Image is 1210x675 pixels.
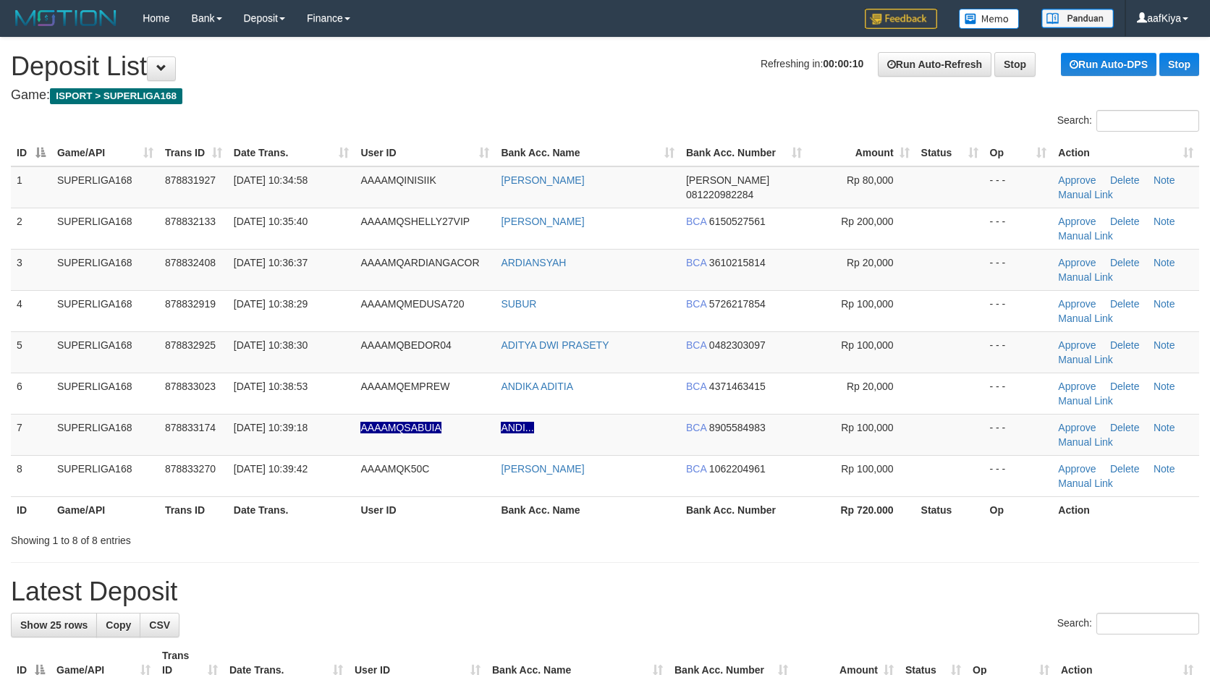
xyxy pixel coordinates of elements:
span: Copy 3610215814 to clipboard [709,257,766,268]
th: Bank Acc. Number: activate to sort column ascending [680,140,808,166]
th: Action: activate to sort column ascending [1052,140,1199,166]
a: CSV [140,613,179,637]
span: 878832133 [165,216,216,227]
a: Approve [1058,339,1096,351]
a: Approve [1058,216,1096,227]
strong: 00:00:10 [823,58,863,69]
td: 8 [11,455,51,496]
th: ID: activate to sort column descending [11,140,51,166]
th: Trans ID [159,496,228,523]
span: Copy 8905584983 to clipboard [709,422,766,433]
input: Search: [1096,110,1199,132]
a: Note [1154,463,1175,475]
th: Op: activate to sort column ascending [984,140,1053,166]
span: 878831927 [165,174,216,186]
a: Approve [1058,298,1096,310]
span: Rp 20,000 [847,257,894,268]
span: Show 25 rows [20,619,88,631]
span: Copy 4371463415 to clipboard [709,381,766,392]
td: SUPERLIGA168 [51,373,159,414]
span: 878832408 [165,257,216,268]
span: Rp 100,000 [841,298,893,310]
span: Copy 1062204961 to clipboard [709,463,766,475]
span: 878833270 [165,463,216,475]
span: AAAAMQINISIIK [360,174,436,186]
span: Refreshing in: [761,58,863,69]
span: AAAAMQBEDOR04 [360,339,451,351]
a: Note [1154,422,1175,433]
a: [PERSON_NAME] [501,463,584,475]
span: Nama rekening ada tanda titik/strip, harap diedit [360,422,441,433]
th: Bank Acc. Number [680,496,808,523]
span: Copy 5726217854 to clipboard [709,298,766,310]
span: BCA [686,339,706,351]
th: User ID [355,496,495,523]
th: Game/API [51,496,159,523]
span: 878832925 [165,339,216,351]
td: - - - [984,414,1053,455]
td: 3 [11,249,51,290]
a: Manual Link [1058,189,1113,200]
td: SUPERLIGA168 [51,455,159,496]
th: Date Trans.: activate to sort column ascending [228,140,355,166]
a: Delete [1110,298,1139,310]
label: Search: [1057,110,1199,132]
td: SUPERLIGA168 [51,290,159,331]
th: Trans ID: activate to sort column ascending [159,140,228,166]
span: 878832919 [165,298,216,310]
td: - - - [984,331,1053,373]
span: AAAAMQEMPREW [360,381,449,392]
span: Rp 100,000 [841,339,893,351]
a: Approve [1058,257,1096,268]
a: ANDI... [501,422,533,433]
a: Run Auto-DPS [1061,53,1156,76]
td: SUPERLIGA168 [51,208,159,249]
span: [DATE] 10:35:40 [234,216,308,227]
th: Op [984,496,1053,523]
td: 5 [11,331,51,373]
span: BCA [686,463,706,475]
td: - - - [984,290,1053,331]
span: Copy 0482303097 to clipboard [709,339,766,351]
a: Delete [1110,257,1139,268]
th: Amount: activate to sort column ascending [808,140,915,166]
a: Note [1154,339,1175,351]
a: Approve [1058,422,1096,433]
span: BCA [686,422,706,433]
th: Status [915,496,984,523]
th: Action [1052,496,1199,523]
a: Delete [1110,174,1139,186]
th: Bank Acc. Name: activate to sort column ascending [495,140,680,166]
a: [PERSON_NAME] [501,174,584,186]
span: Copy 6150527561 to clipboard [709,216,766,227]
a: Approve [1058,381,1096,392]
a: Delete [1110,463,1139,475]
a: SUBUR [501,298,536,310]
div: Showing 1 to 8 of 8 entries [11,527,494,548]
img: Button%20Memo.svg [959,9,1020,29]
a: Note [1154,257,1175,268]
a: ADITYA DWI PRASETY [501,339,609,351]
a: Note [1154,174,1175,186]
span: 878833174 [165,422,216,433]
span: Copy 081220982284 to clipboard [686,189,753,200]
span: [DATE] 10:39:18 [234,422,308,433]
td: 6 [11,373,51,414]
a: Approve [1058,463,1096,475]
span: [DATE] 10:38:53 [234,381,308,392]
label: Search: [1057,613,1199,634]
a: [PERSON_NAME] [501,216,584,227]
span: BCA [686,381,706,392]
span: Rp 20,000 [847,381,894,392]
a: Note [1154,298,1175,310]
a: Note [1154,381,1175,392]
td: 1 [11,166,51,208]
td: SUPERLIGA168 [51,166,159,208]
th: Rp 720.000 [808,496,915,523]
a: Manual Link [1058,477,1113,489]
a: Note [1154,216,1175,227]
span: Rp 200,000 [841,216,893,227]
td: 4 [11,290,51,331]
span: AAAAMQMEDUSA720 [360,298,464,310]
a: Manual Link [1058,436,1113,448]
